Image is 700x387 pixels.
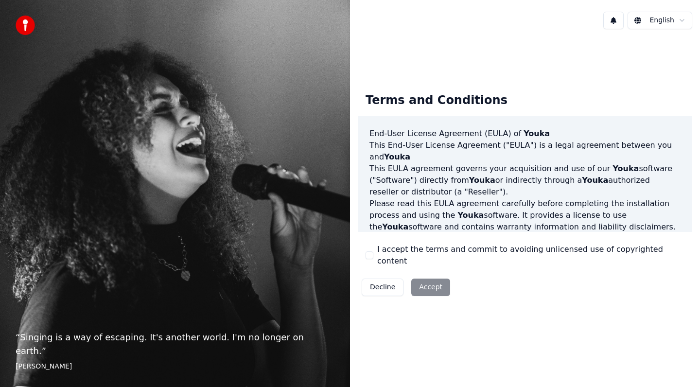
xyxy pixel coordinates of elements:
[384,152,410,161] span: Youka
[369,198,681,233] p: Please read this EULA agreement carefully before completing the installation process and using th...
[469,176,495,185] span: Youka
[369,140,681,163] p: This End-User License Agreement ("EULA") is a legal agreement between you and
[382,222,408,231] span: Youka
[369,128,681,140] h3: End-User License Agreement (EULA) of
[377,244,684,267] label: I accept the terms and commit to avoiding unlicensed use of copyrighted content
[582,176,608,185] span: Youka
[358,85,515,116] div: Terms and Conditions
[16,362,334,371] footer: [PERSON_NAME]
[369,163,681,198] p: This EULA agreement governs your acquisition and use of our software ("Software") directly from o...
[524,129,550,138] span: Youka
[16,16,35,35] img: youka
[16,331,334,358] p: “ Singing is a way of escaping. It's another world. I'm no longer on earth. ”
[457,211,484,220] span: Youka
[612,164,639,173] span: Youka
[362,279,403,296] button: Decline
